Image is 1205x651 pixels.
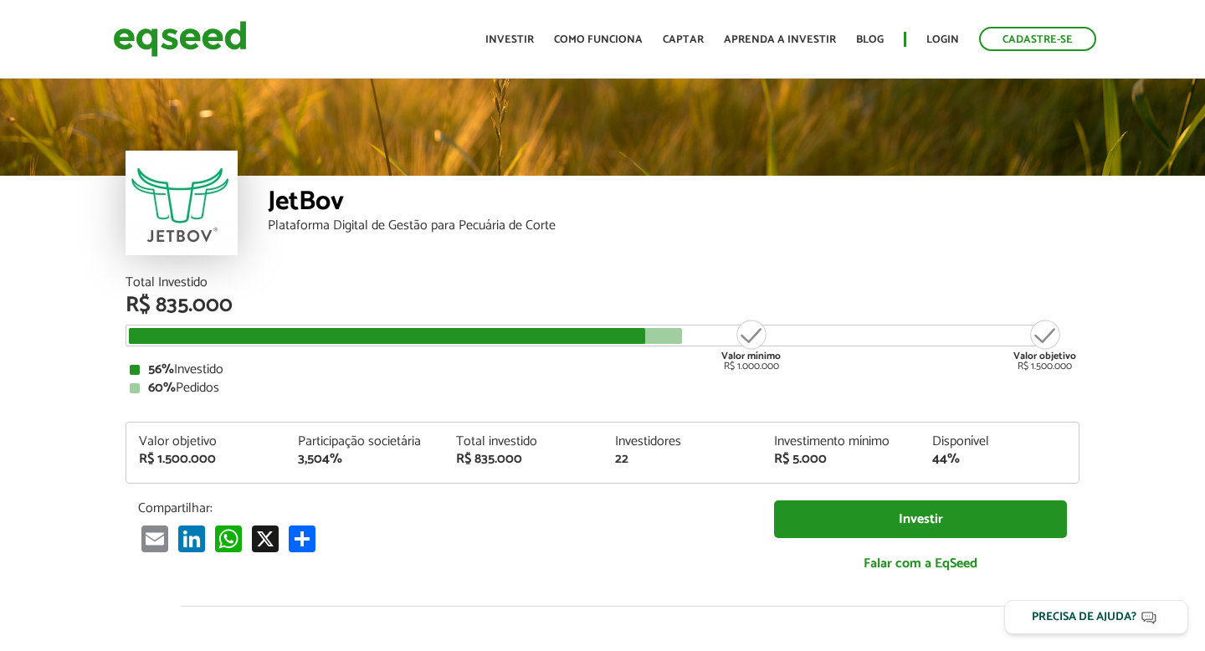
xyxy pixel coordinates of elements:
[932,453,1066,466] div: 44%
[979,27,1096,51] a: Cadastre-se
[298,453,432,466] div: 3,504%
[932,435,1066,449] div: Disponível
[485,34,534,45] a: Investir
[663,34,704,45] a: Captar
[554,34,643,45] a: Como funciona
[139,453,273,466] div: R$ 1.500.000
[1013,348,1076,364] strong: Valor objetivo
[721,348,781,364] strong: Valor mínimo
[285,525,319,552] a: Share
[268,219,1079,233] div: Plataforma Digital de Gestão para Pecuária de Corte
[774,453,908,466] div: R$ 5.000
[615,453,749,466] div: 22
[720,318,782,372] div: R$ 1.000.000
[148,358,174,381] strong: 56%
[138,500,749,516] p: Compartilhar:
[456,435,590,449] div: Total investido
[1013,318,1076,372] div: R$ 1.500.000
[856,34,884,45] a: Blog
[774,500,1067,538] a: Investir
[249,525,282,552] a: X
[298,435,432,449] div: Participação societária
[126,295,1079,316] div: R$ 835.000
[138,525,172,552] a: Email
[926,34,959,45] a: Login
[175,525,208,552] a: LinkedIn
[113,17,247,61] img: EqSeed
[456,453,590,466] div: R$ 835.000
[774,546,1067,581] a: Falar com a EqSeed
[148,377,176,399] strong: 60%
[774,435,908,449] div: Investimento mínimo
[126,276,1079,290] div: Total Investido
[130,382,1075,395] div: Pedidos
[615,435,749,449] div: Investidores
[139,435,273,449] div: Valor objetivo
[212,525,245,552] a: WhatsApp
[130,363,1075,377] div: Investido
[724,34,836,45] a: Aprenda a investir
[268,188,1079,219] div: JetBov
